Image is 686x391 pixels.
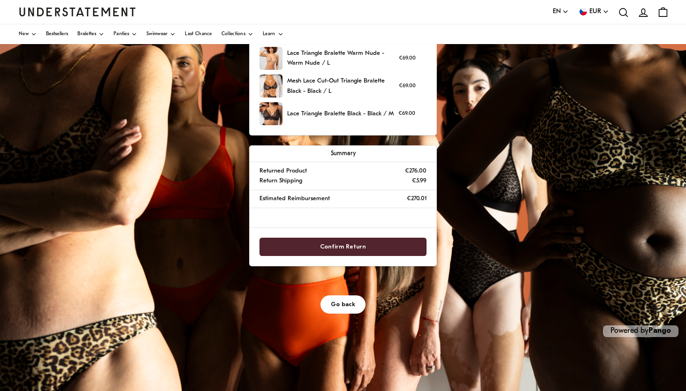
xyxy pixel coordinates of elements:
[399,82,416,90] p: €69.00
[553,7,561,17] span: EN
[603,325,678,337] p: Powered by
[146,32,168,37] span: Swimwear
[259,238,427,256] button: Confirm Return
[287,76,394,96] p: Mesh Lace Cut-Out Triangle Bralette Black - Black / L
[114,32,129,37] span: Panties
[46,24,68,44] a: Bestsellers
[146,24,175,44] a: Swimwear
[331,296,355,313] span: Go back
[589,7,601,17] span: EUR
[405,166,427,176] p: €276.00
[19,8,136,16] a: Understatement Homepage
[399,54,416,63] p: €69.00
[114,24,137,44] a: Panties
[259,75,282,98] img: BMLT-BRA-016_491b8388-43b9-4607-88de-a8881c508d4c.jpg
[19,32,29,37] span: New
[221,24,253,44] a: Collections
[221,32,245,37] span: Collections
[259,47,282,70] img: SALA-BRA-001-19_1.jpg
[287,48,394,68] p: Lace Triangle Bralette Warm Nude - Warm Nude / L
[259,166,307,176] p: Returned Product
[77,24,104,44] a: Bralettes
[185,32,212,37] span: Last Chance
[648,327,671,335] a: Pango
[19,24,37,44] a: New
[578,7,609,17] button: EUR
[407,194,427,203] p: €270.01
[259,102,282,125] img: lace-triangle-bralette-001-saboteur-34043635335333_1_22bb3ddf-7c2f-46f2-b934-ee942a53c53b.jpg
[185,24,212,44] a: Last Chance
[320,238,366,256] span: Confirm Return
[259,149,427,158] p: Summary
[46,32,68,37] span: Bestsellers
[553,7,569,17] button: EN
[263,24,283,44] a: Learn
[320,295,366,314] button: Go back
[263,32,275,37] span: Learn
[259,194,330,203] p: Estimated Reimbursement
[259,176,302,186] p: Return Shipping
[287,109,394,119] p: Lace Triangle Bralette Black - Black / M
[412,176,427,186] p: €5.99
[398,109,415,118] p: €69.00
[77,32,96,37] span: Bralettes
